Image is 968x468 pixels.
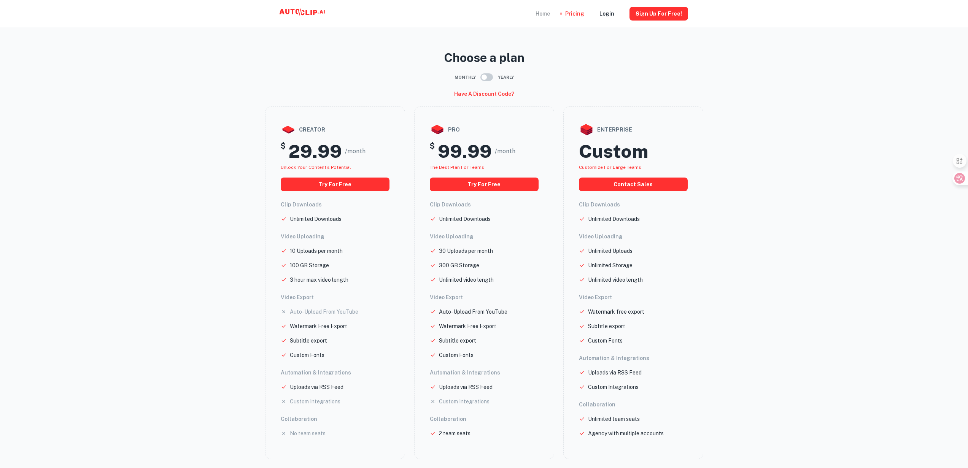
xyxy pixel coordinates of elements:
[430,140,435,162] h5: $
[451,87,517,100] button: Have a discount code?
[281,368,389,377] h6: Automation & Integrations
[439,247,493,255] p: 30 Uploads per month
[345,147,366,156] span: /month
[588,247,633,255] p: Unlimited Uploads
[281,232,389,241] h6: Video Uploading
[290,276,348,284] p: 3 hour max video length
[290,429,326,438] p: No team seats
[588,308,644,316] p: Watermark free export
[281,293,389,301] h6: Video Export
[579,140,648,162] h2: Custom
[579,400,688,409] h6: Collaboration
[290,261,329,270] p: 100 GB Storage
[281,415,389,423] h6: Collaboration
[629,7,688,21] button: Sign Up for free!
[281,200,389,209] h6: Clip Downloads
[281,122,389,137] div: creator
[290,397,340,406] p: Custom Integrations
[290,247,343,255] p: 10 Uploads per month
[439,215,491,223] p: Unlimited Downloads
[588,415,640,423] p: Unlimited team seats
[439,308,507,316] p: Auto-Upload From YouTube
[430,178,539,191] button: Try for free
[579,354,688,362] h6: Automation & Integrations
[281,178,389,191] button: Try for free
[588,276,643,284] p: Unlimited video length
[439,397,490,406] p: Custom Integrations
[439,351,474,359] p: Custom Fonts
[289,140,342,162] h2: 29.99
[290,351,324,359] p: Custom Fonts
[430,165,484,170] span: The best plan for teams
[439,429,470,438] p: 2 team seats
[438,140,492,162] h2: 99.99
[439,261,479,270] p: 300 GB Storage
[579,232,688,241] h6: Video Uploading
[579,200,688,209] h6: Clip Downloads
[588,322,625,330] p: Subtitle export
[495,147,515,156] span: /month
[588,383,639,391] p: Custom Integrations
[588,261,633,270] p: Unlimited Storage
[290,336,327,345] p: Subtitle export
[265,49,703,67] p: Choose a plan
[281,140,286,162] h5: $
[579,122,688,137] div: enterprise
[430,122,539,137] div: pro
[430,293,539,301] h6: Video Export
[430,368,539,377] h6: Automation & Integrations
[290,383,343,391] p: Uploads via RSS Feed
[290,308,358,316] p: Auto-Upload From YouTube
[439,383,493,391] p: Uploads via RSS Feed
[430,232,539,241] h6: Video Uploading
[579,293,688,301] h6: Video Export
[455,74,476,81] span: Monthly
[588,215,640,223] p: Unlimited Downloads
[439,336,476,345] p: Subtitle export
[588,368,642,377] p: Uploads via RSS Feed
[290,215,342,223] p: Unlimited Downloads
[588,429,664,438] p: Agency with multiple accounts
[430,415,539,423] h6: Collaboration
[454,90,514,98] h6: Have a discount code?
[439,322,496,330] p: Watermark Free Export
[430,200,539,209] h6: Clip Downloads
[439,276,494,284] p: Unlimited video length
[290,322,347,330] p: Watermark Free Export
[498,74,514,81] span: Yearly
[579,165,641,170] span: Customize for large teams
[579,178,688,191] button: Contact Sales
[588,336,623,345] p: Custom Fonts
[281,165,351,170] span: Unlock your Content's potential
